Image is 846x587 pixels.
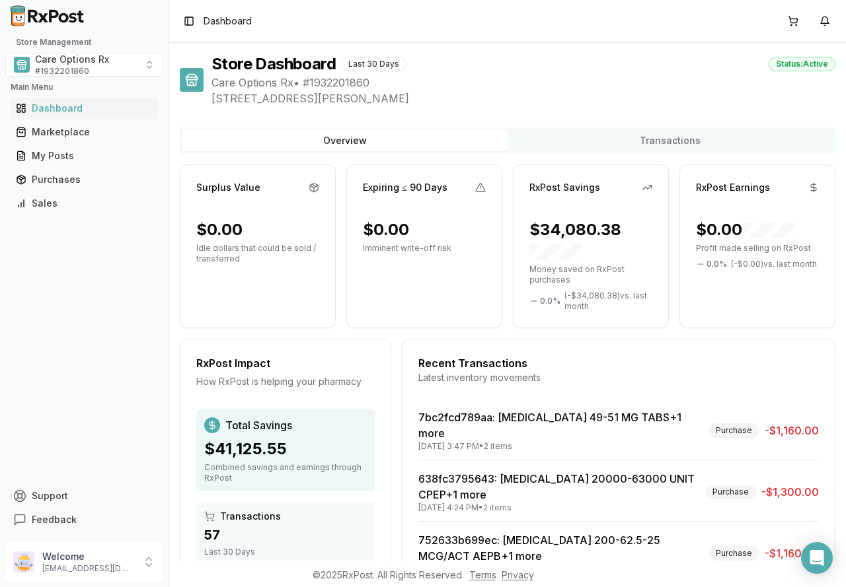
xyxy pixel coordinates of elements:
[363,243,486,254] p: Imminent write-off risk
[508,130,833,151] button: Transactions
[540,296,560,306] span: 0.0 %
[204,438,367,460] div: $41,125.55
[5,508,163,532] button: Feedback
[801,542,833,574] div: Open Intercom Messenger
[16,102,153,115] div: Dashboard
[709,423,759,438] div: Purchase
[204,15,252,28] span: Dashboard
[502,569,534,580] a: Privacy
[11,168,158,191] a: Purchases
[35,66,89,77] span: # 1932201860
[11,96,158,120] a: Dashboard
[731,259,817,269] span: ( - $0.00 ) vs. last month
[5,5,90,26] img: RxPost Logo
[5,121,163,143] button: Marketplace
[418,355,819,371] div: Recent Transactions
[196,181,260,194] div: Surplus Value
[196,219,243,240] div: $0.00
[363,219,409,240] div: $0.00
[707,259,727,269] span: 0.0 %
[211,75,835,90] span: Care Options Rx • # 1932201860
[765,545,819,561] span: -$1,160.00
[35,53,109,66] span: Care Options Rx
[705,485,756,499] div: Purchase
[363,181,447,194] div: Expiring ≤ 90 Days
[765,423,819,438] span: -$1,160.00
[529,181,600,194] div: RxPost Savings
[696,219,795,240] div: $0.00
[469,569,496,580] a: Terms
[5,169,163,190] button: Purchases
[418,411,681,440] a: 7bc2fcd789aa: [MEDICAL_DATA] 49-51 MG TABS+1 more
[182,130,508,151] button: Overview
[204,547,367,557] div: Last 30 Days
[13,551,34,572] img: User avatar
[418,502,700,513] div: [DATE] 4:24 PM • 2 items
[5,37,163,48] h2: Store Management
[196,355,375,371] div: RxPost Impact
[16,149,153,162] div: My Posts
[5,98,163,119] button: Dashboard
[418,441,703,452] div: [DATE] 3:47 PM • 2 items
[696,181,770,194] div: RxPost Earnings
[11,120,158,144] a: Marketplace
[16,173,153,186] div: Purchases
[341,57,406,71] div: Last 30 Days
[5,193,163,214] button: Sales
[16,197,153,210] div: Sales
[564,291,652,312] span: ( - $34,080.38 ) vs. last month
[5,53,163,77] button: Select a view
[529,264,652,285] p: Money saved on RxPost purchases
[769,57,835,71] div: Status: Active
[42,563,134,574] p: [EMAIL_ADDRESS][DOMAIN_NAME]
[418,472,695,501] a: 638fc3795643: [MEDICAL_DATA] 20000-63000 UNIT CPEP+1 more
[418,371,819,384] div: Latest inventory movements
[5,484,163,508] button: Support
[11,82,158,92] h2: Main Menu
[761,484,819,500] span: -$1,300.00
[529,219,652,261] div: $34,080.38
[696,243,819,254] p: Profit made selling on RxPost
[16,125,153,139] div: Marketplace
[196,375,375,388] div: How RxPost is helping your pharmacy
[5,145,163,166] button: My Posts
[11,144,158,168] a: My Posts
[225,417,292,433] span: Total Savings
[32,513,77,526] span: Feedback
[211,90,835,106] span: [STREET_ADDRESS][PERSON_NAME]
[709,546,759,561] div: Purchase
[204,526,367,544] div: 57
[11,191,158,215] a: Sales
[204,462,367,483] div: Combined savings and earnings through RxPost
[220,510,281,523] span: Transactions
[204,15,252,28] nav: breadcrumb
[211,53,336,75] h1: Store Dashboard
[418,534,660,563] a: 752633b699ec: [MEDICAL_DATA] 200-62.5-25 MCG/ACT AEPB+1 more
[42,550,134,563] p: Welcome
[196,243,319,264] p: Idle dollars that could be sold / transferred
